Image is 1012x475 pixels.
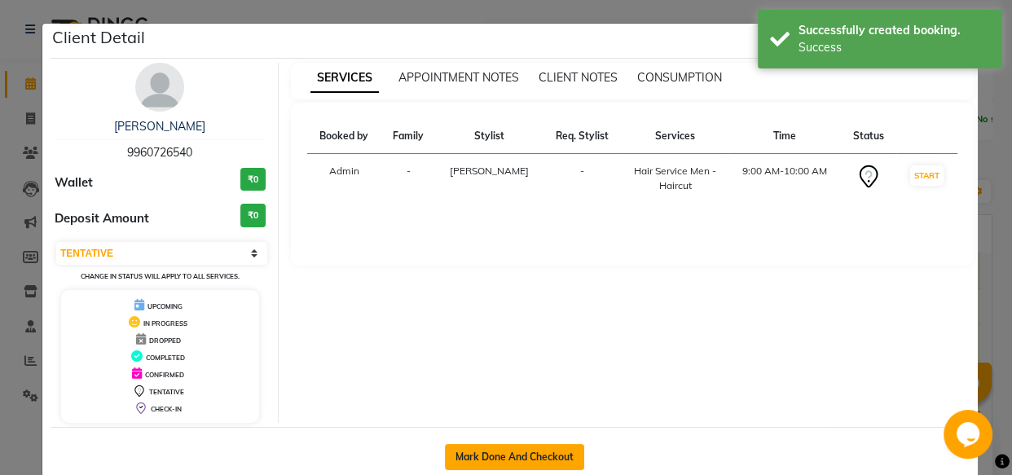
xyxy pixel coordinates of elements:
[310,64,379,93] span: SERVICES
[55,209,149,228] span: Deposit Amount
[52,25,145,50] h5: Client Detail
[728,154,842,204] td: 9:00 AM-10:00 AM
[398,70,519,85] span: APPOINTMENT NOTES
[307,119,381,154] th: Booked by
[539,70,618,85] span: CLIENT NOTES
[436,119,543,154] th: Stylist
[135,63,184,112] img: avatar
[728,119,842,154] th: Time
[114,119,205,134] a: [PERSON_NAME]
[381,119,436,154] th: Family
[147,302,183,310] span: UPCOMING
[799,39,990,56] div: Success
[799,22,990,39] div: Successfully created booking.
[543,154,623,204] td: -
[631,164,718,193] div: Hair Service Men - Haircut
[240,204,266,227] h3: ₹0
[381,154,436,204] td: -
[307,154,381,204] td: Admin
[543,119,623,154] th: Req. Stylist
[842,119,896,154] th: Status
[450,165,529,177] span: [PERSON_NAME]
[55,174,93,192] span: Wallet
[240,168,266,191] h3: ₹0
[622,119,728,154] th: Services
[127,145,192,160] span: 9960726540
[637,70,722,85] span: CONSUMPTION
[445,444,584,470] button: Mark Done And Checkout
[944,410,996,459] iframe: chat widget
[910,165,944,186] button: START
[146,354,185,362] span: COMPLETED
[143,319,187,328] span: IN PROGRESS
[151,405,182,413] span: CHECK-IN
[81,272,240,280] small: Change in status will apply to all services.
[149,388,184,396] span: TENTATIVE
[149,336,181,345] span: DROPPED
[145,371,184,379] span: CONFIRMED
